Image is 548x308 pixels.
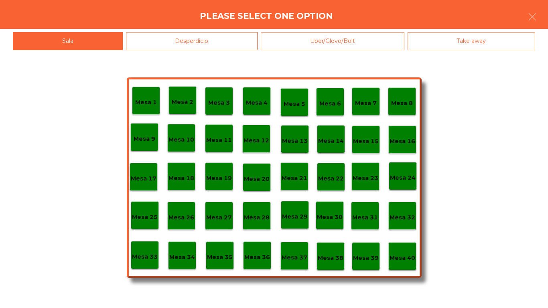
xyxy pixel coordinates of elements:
[132,213,158,222] p: Mesa 25
[390,137,415,146] p: Mesa 16
[200,10,333,22] h4: Please select one option
[390,173,416,182] p: Mesa 24
[206,174,232,183] p: Mesa 19
[319,99,341,108] p: Mesa 6
[408,32,536,50] div: Take away
[126,32,258,50] div: Desperdicio
[168,174,194,183] p: Mesa 18
[318,174,344,183] p: Mesa 22
[134,134,155,144] p: Mesa 9
[244,174,270,184] p: Mesa 20
[318,253,343,263] p: Mesa 38
[282,253,307,262] p: Mesa 37
[206,136,232,145] p: Mesa 11
[244,136,269,145] p: Mesa 12
[353,174,378,183] p: Mesa 23
[132,252,158,261] p: Mesa 33
[282,212,308,221] p: Mesa 29
[168,213,194,222] p: Mesa 26
[390,253,415,263] p: Mesa 40
[244,213,270,222] p: Mesa 28
[282,174,307,183] p: Mesa 21
[390,213,415,222] p: Mesa 32
[206,213,232,222] p: Mesa 27
[246,98,268,107] p: Mesa 4
[284,99,305,109] p: Mesa 5
[355,99,377,108] p: Mesa 7
[207,253,233,262] p: Mesa 35
[172,97,193,107] p: Mesa 2
[317,213,343,222] p: Mesa 30
[169,253,195,262] p: Mesa 34
[168,135,194,144] p: Mesa 10
[353,137,379,146] p: Mesa 15
[131,174,156,183] p: Mesa 17
[261,32,404,50] div: Uber/Glovo/Bolt
[352,213,378,222] p: Mesa 31
[13,32,123,50] div: Sala
[282,136,308,146] p: Mesa 13
[353,253,379,263] p: Mesa 39
[135,98,157,107] p: Mesa 1
[208,98,230,107] p: Mesa 3
[391,99,413,108] p: Mesa 8
[318,136,344,146] p: Mesa 14
[244,253,270,262] p: Mesa 36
